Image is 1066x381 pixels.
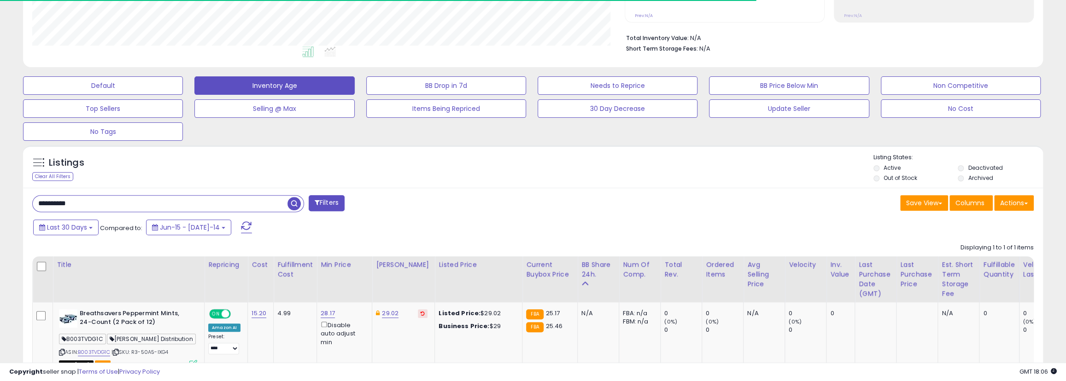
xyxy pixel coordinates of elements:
[538,76,697,95] button: Needs to Reprice
[706,318,719,325] small: (0%)
[9,368,160,376] div: seller snap | |
[830,260,851,279] div: Inv. value
[208,260,244,270] div: Repricing
[968,164,1002,172] label: Deactivated
[32,172,73,181] div: Clear All Filters
[884,174,917,182] label: Out of Stock
[789,309,826,317] div: 0
[321,309,335,318] a: 28.17
[961,243,1034,252] div: Displaying 1 to 1 of 1 items
[526,322,543,332] small: FBA
[859,260,892,299] div: Last Purchase Date (GMT)
[664,260,698,279] div: Total Rev.
[33,219,99,235] button: Last 30 Days
[664,309,702,317] div: 0
[252,309,266,318] a: 15.20
[321,260,368,270] div: Min Price
[23,76,183,95] button: Default
[623,260,656,279] div: Num of Comp.
[581,309,612,317] div: N/A
[949,195,993,211] button: Columns
[900,195,948,211] button: Save View
[107,334,196,344] span: [PERSON_NAME] Distribution
[210,310,222,318] span: ON
[546,322,563,330] span: 25.46
[366,76,526,95] button: BB Drop in 7d
[884,164,901,172] label: Active
[277,309,310,317] div: 4.99
[789,260,822,270] div: Velocity
[194,99,354,118] button: Selling @ Max
[983,260,1015,279] div: Fulfillable Quantity
[47,223,87,232] span: Last 30 Days
[581,260,615,279] div: BB Share 24h.
[538,99,697,118] button: 30 Day Decrease
[881,99,1041,118] button: No Cost
[194,76,354,95] button: Inventory Age
[873,153,1043,162] p: Listing States:
[789,326,826,334] div: 0
[789,318,802,325] small: (0%)
[9,367,43,376] strong: Copyright
[881,76,1041,95] button: Non Competitive
[111,348,168,356] span: | SKU: R3-50A5-IXG4
[229,310,244,318] span: OFF
[709,76,869,95] button: BB Price Below Min
[100,224,142,232] span: Compared to:
[955,198,984,208] span: Columns
[706,326,743,334] div: 0
[706,260,739,279] div: Ordered Items
[983,309,1012,317] div: 0
[146,219,231,235] button: Jun-15 - [DATE]-14
[23,122,183,141] button: No Tags
[366,99,526,118] button: Items Being Repriced
[664,318,677,325] small: (0%)
[95,360,111,368] span: FBA
[439,260,518,270] div: Listed Price
[79,367,118,376] a: Terms of Use
[1023,309,1060,317] div: 0
[23,99,183,118] button: Top Sellers
[57,260,200,270] div: Title
[546,309,560,317] span: 25.17
[208,334,240,354] div: Preset:
[119,367,160,376] a: Privacy Policy
[830,309,848,317] div: 0
[706,309,743,317] div: 0
[160,223,220,232] span: Jun-15 - [DATE]-14
[277,260,313,279] div: Fulfillment Cost
[747,260,781,289] div: Avg Selling Price
[252,260,269,270] div: Cost
[376,260,431,270] div: [PERSON_NAME]
[208,323,240,332] div: Amazon AI
[382,309,398,318] a: 29.02
[1019,367,1057,376] span: 2025-08-14 18:06 GMT
[968,174,993,182] label: Archived
[526,260,574,279] div: Current Buybox Price
[80,309,192,329] b: Breathsavers Peppermint Mints, 24-Count (2 Pack of 12)
[309,195,345,211] button: Filters
[994,195,1034,211] button: Actions
[1023,318,1036,325] small: (0%)
[1023,326,1060,334] div: 0
[321,320,365,346] div: Disable auto adjust min
[49,156,84,169] h5: Listings
[439,322,489,330] b: Business Price:
[439,322,515,330] div: $29
[900,260,934,289] div: Last Purchase Price
[747,309,778,317] div: N/A
[59,309,77,328] img: 51VUyQBpmmL._SL40_.jpg
[623,317,653,326] div: FBM: n/a
[942,260,975,299] div: Est. Short Term Storage Fee
[59,360,94,368] span: All listings that are currently out of stock and unavailable for purchase on Amazon
[439,309,515,317] div: $29.02
[59,334,106,344] span: B003TVDG1C
[709,99,869,118] button: Update Seller
[78,348,110,356] a: B003TVDG1C
[526,309,543,319] small: FBA
[942,309,972,317] div: N/A
[664,326,702,334] div: 0
[623,309,653,317] div: FBA: n/a
[1023,260,1057,279] div: Velocity Last 30d
[439,309,480,317] b: Listed Price:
